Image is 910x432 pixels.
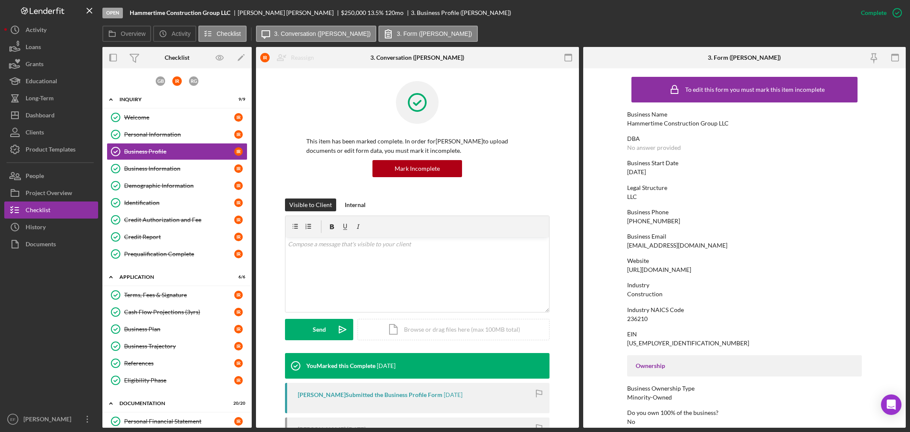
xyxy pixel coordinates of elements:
div: I R [234,342,243,350]
div: [PHONE_NUMBER] [627,218,680,225]
div: Grants [26,55,44,75]
button: Checklist [198,26,247,42]
div: Documents [26,236,56,255]
div: Open Intercom Messenger [881,394,901,415]
div: 236210 [627,315,648,322]
button: Grants [4,55,98,73]
div: Activity [26,21,47,41]
div: I R [234,325,243,333]
div: Personal Financial Statement [124,418,234,425]
div: History [26,219,46,238]
label: Activity [172,30,190,37]
div: 3. Business Profile ([PERSON_NAME]) [411,9,511,16]
div: Minority-Owned [627,394,672,401]
div: DBA [627,135,862,142]
div: Credit Report [124,234,234,240]
a: Business PlanIR [107,321,247,338]
div: No [627,418,635,425]
div: I R [234,359,243,368]
div: Do you own 100% of the business? [627,409,862,416]
button: Send [285,319,353,340]
div: I R [234,130,243,139]
div: Complete [861,4,887,21]
div: I R [234,291,243,299]
label: Checklist [217,30,241,37]
div: You Marked this Complete [306,362,375,369]
div: Eligibility Phase [124,377,234,384]
div: Hammertime Construction Group LLC [627,120,729,127]
button: Complete [852,4,906,21]
div: I R [260,53,270,62]
button: Educational [4,73,98,90]
label: Overview [121,30,145,37]
div: Business Name [627,111,862,118]
div: Business Plan [124,326,234,333]
div: Demographic Information [124,182,234,189]
div: Personal Information [124,131,234,138]
div: Documentation [119,401,224,406]
button: 3. Form ([PERSON_NAME]) [378,26,478,42]
div: Credit Authorization and Fee [124,216,234,223]
p: This item has been marked complete. In order for [PERSON_NAME] to upload documents or edit form d... [306,137,528,156]
button: People [4,167,98,184]
div: People [26,167,44,187]
a: Business InformationIR [107,160,247,177]
div: Terms, Fees & Signature [124,292,234,298]
button: Project Overview [4,184,98,201]
a: Eligibility PhaseIR [107,372,247,389]
b: Hammertime Construction Group LLC [130,9,230,16]
div: Construction [627,291,663,298]
div: 6 / 6 [230,274,245,280]
time: 2025-08-17 03:04 [377,362,395,369]
div: Business Trajectory [124,343,234,350]
a: Terms, Fees & SignatureIR [107,286,247,304]
div: References [124,360,234,367]
div: Ownership [636,362,853,369]
div: EIN [627,331,862,338]
div: [PERSON_NAME] [21,411,77,430]
div: I R [234,417,243,426]
div: Internal [345,198,366,211]
div: Educational [26,73,57,92]
button: Product Templates [4,141,98,158]
div: G B [156,76,165,86]
a: IdentificationIR [107,194,247,211]
div: I R [234,164,243,173]
label: 3. Conversation ([PERSON_NAME]) [274,30,371,37]
div: Clients [26,124,44,143]
div: [US_EMPLOYER_IDENTIFICATION_NUMBER] [627,340,749,347]
div: Identification [124,199,234,206]
button: IRReassign [256,49,323,66]
div: Dashboard [26,107,55,126]
time: 2025-08-17 02:14 [444,391,462,398]
a: WelcomeIR [107,109,247,126]
div: Project Overview [26,184,72,204]
div: 20 / 20 [230,401,245,406]
button: Dashboard [4,107,98,124]
text: EF [10,417,15,422]
button: Activity [4,21,98,38]
button: Documents [4,236,98,253]
div: [EMAIL_ADDRESS][DOMAIN_NAME] [627,242,727,249]
div: 13.5 % [367,9,384,16]
button: Long-Term [4,90,98,107]
button: Loans [4,38,98,55]
div: 120 mo [385,9,404,16]
span: $250,000 [341,9,366,16]
div: Legal Structure [627,184,862,191]
div: 3. Form ([PERSON_NAME]) [708,54,781,61]
div: [URL][DOMAIN_NAME] [627,266,691,273]
a: ReferencesIR [107,355,247,372]
div: Loans [26,38,41,58]
div: [PERSON_NAME] [PERSON_NAME] [238,9,341,16]
a: Personal InformationIR [107,126,247,143]
div: To edit this form you must mark this item incomplete [685,86,825,93]
div: R G [189,76,198,86]
button: EF[PERSON_NAME] [4,411,98,428]
button: History [4,219,98,236]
